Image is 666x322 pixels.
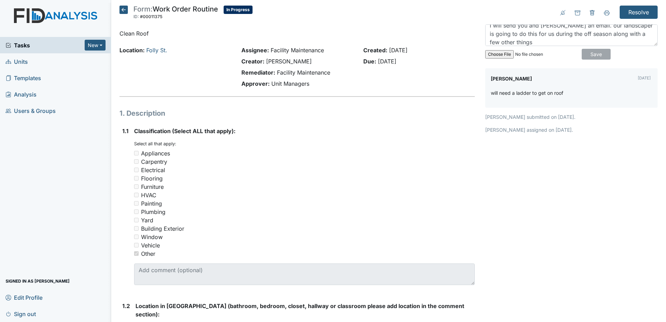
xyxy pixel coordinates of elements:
[134,251,139,256] input: Other
[6,292,42,303] span: Edit Profile
[6,89,37,100] span: Analysis
[638,76,651,80] small: [DATE]
[141,216,153,224] div: Yard
[491,74,532,84] label: [PERSON_NAME]
[582,49,611,60] input: Save
[133,6,218,21] div: Work Order Routine
[134,209,139,214] input: Plumbing
[6,105,56,116] span: Users & Groups
[241,58,264,65] strong: Creator:
[141,174,163,183] div: Flooring
[119,108,475,118] h1: 1. Description
[146,47,167,54] a: Folly St.
[119,29,475,38] p: Clean Roof
[141,233,163,241] div: Window
[141,166,165,174] div: Electrical
[85,40,106,51] button: New
[134,201,139,206] input: Painting
[141,183,164,191] div: Furniture
[134,141,176,146] small: Select all that apply:
[134,128,235,135] span: Classification (Select ALL that apply):
[134,151,139,155] input: Appliances
[134,176,139,181] input: Flooring
[140,14,162,19] span: #00011375
[241,47,269,54] strong: Assignee:
[224,6,253,14] span: In Progress
[620,6,658,19] input: Resolve
[134,218,139,222] input: Yard
[134,243,139,247] input: Vehicle
[141,250,155,258] div: Other
[485,126,658,133] p: [PERSON_NAME] assigned on [DATE].
[141,158,167,166] div: Carpentry
[141,149,170,158] div: Appliances
[122,302,130,310] label: 1.2
[6,72,41,83] span: Templates
[122,127,129,135] label: 1.1
[389,47,408,54] span: [DATE]
[134,159,139,164] input: Carpentry
[266,58,312,65] span: [PERSON_NAME]
[363,58,376,65] strong: Due:
[363,47,387,54] strong: Created:
[141,241,160,250] div: Vehicle
[6,276,70,286] span: Signed in as [PERSON_NAME]
[134,168,139,172] input: Electrical
[378,58,396,65] span: [DATE]
[133,5,153,13] span: Form:
[135,302,464,318] span: Location in [GEOGRAPHIC_DATA] (bathroom, bedroom, closet, hallway or classroom please add locatio...
[6,308,36,319] span: Sign out
[141,208,165,216] div: Plumbing
[134,193,139,197] input: HVAC
[119,47,145,54] strong: Location:
[134,184,139,189] input: Furniture
[485,113,658,121] p: [PERSON_NAME] submitted on [DATE].
[271,80,309,87] span: Unit Managers
[141,199,162,208] div: Painting
[141,191,156,199] div: HVAC
[141,224,184,233] div: Building Exterior
[134,235,139,239] input: Window
[133,14,139,19] span: ID:
[6,41,85,49] a: Tasks
[277,69,330,76] span: Facility Maintenance
[134,226,139,231] input: Building Exterior
[241,69,275,76] strong: Remediator:
[491,89,563,97] p: will need a ladder to get on roof
[241,80,270,87] strong: Approver:
[271,47,324,54] span: Facility Maintenance
[6,56,28,67] span: Units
